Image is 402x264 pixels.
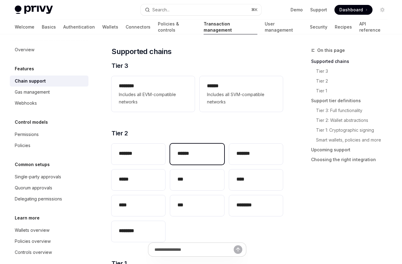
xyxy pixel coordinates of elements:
a: **** ***Includes all EVM-compatible networks [111,76,195,112]
a: Overview [10,44,88,55]
span: Tier 2 [111,129,128,138]
button: Toggle dark mode [377,5,387,15]
a: Tier 3: Full functionality [316,106,392,115]
a: Webhooks [10,98,88,109]
a: Choosing the right integration [311,155,392,165]
a: Tier 2 [316,76,392,86]
a: User management [265,20,302,34]
span: Tier 3 [111,61,128,70]
a: Wallets [102,20,118,34]
div: Wallets overview [15,227,49,234]
a: Single-party approvals [10,171,88,182]
h5: Features [15,65,34,72]
button: Search...⌘K [141,4,262,15]
div: Delegating permissions [15,195,62,203]
div: Single-party approvals [15,173,61,181]
a: Gas management [10,87,88,98]
span: Includes all SVM-compatible networks [207,91,275,106]
img: light logo [15,6,53,14]
button: Send message [234,245,242,254]
div: Policies [15,142,30,149]
a: Basics [42,20,56,34]
a: Controls overview [10,247,88,258]
a: Upcoming support [311,145,392,155]
a: Tier 2: Wallet abstractions [316,115,392,125]
a: Dashboard [334,5,373,15]
span: Includes all EVM-compatible networks [119,91,187,106]
div: Gas management [15,88,50,96]
a: Wallets overview [10,225,88,236]
a: API reference [359,20,387,34]
a: Support [310,7,327,13]
a: Recipes [335,20,352,34]
a: Security [310,20,327,34]
div: Controls overview [15,249,52,256]
a: Tier 1 [316,86,392,96]
div: Policies overview [15,238,51,245]
div: Search... [152,6,170,14]
div: Chain support [15,77,46,85]
a: **** *Includes all SVM-compatible networks [200,76,283,112]
div: Quorum approvals [15,184,52,192]
a: Policies & controls [158,20,196,34]
a: Smart wallets, policies and more [316,135,392,145]
a: Supported chains [311,56,392,66]
h5: Learn more [15,214,40,222]
h5: Common setups [15,161,50,168]
a: Tier 3 [316,66,392,76]
a: Authentication [63,20,95,34]
div: Webhooks [15,99,37,107]
a: Chain support [10,76,88,87]
span: On this page [317,47,345,54]
span: Dashboard [339,7,363,13]
a: Delegating permissions [10,193,88,204]
a: Transaction management [204,20,257,34]
a: Tier 1: Cryptographic signing [316,125,392,135]
a: Support tier definitions [311,96,392,106]
span: Supported chains [111,47,171,56]
a: Permissions [10,129,88,140]
div: Permissions [15,131,39,138]
a: Quorum approvals [10,182,88,193]
a: Connectors [126,20,150,34]
a: Demo [291,7,303,13]
a: Welcome [15,20,34,34]
h5: Control models [15,118,48,126]
div: Overview [15,46,34,53]
a: Policies [10,140,88,151]
span: ⌘ K [251,7,258,12]
a: Policies overview [10,236,88,247]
